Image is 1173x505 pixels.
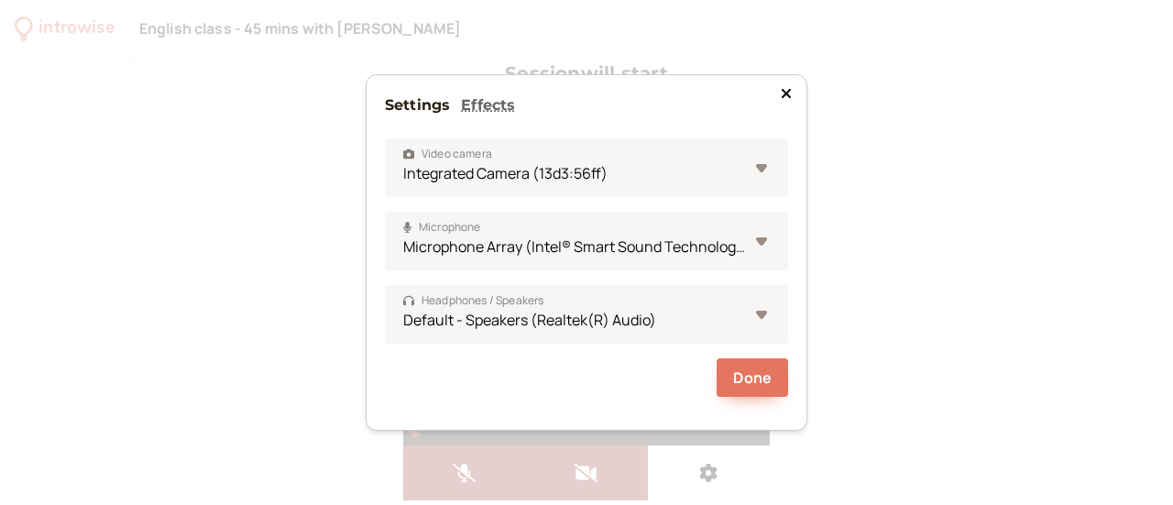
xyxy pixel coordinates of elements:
span: Video camera [403,145,492,163]
span: Headphones / Speakers [403,291,543,310]
select: Microphone [385,212,788,270]
button: Settings [385,93,450,117]
button: Effects [461,93,515,117]
button: Done [717,358,788,397]
select: Video camera [385,138,788,197]
select: Headphones / Speakers [385,285,788,344]
span: Microphone [403,218,481,236]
